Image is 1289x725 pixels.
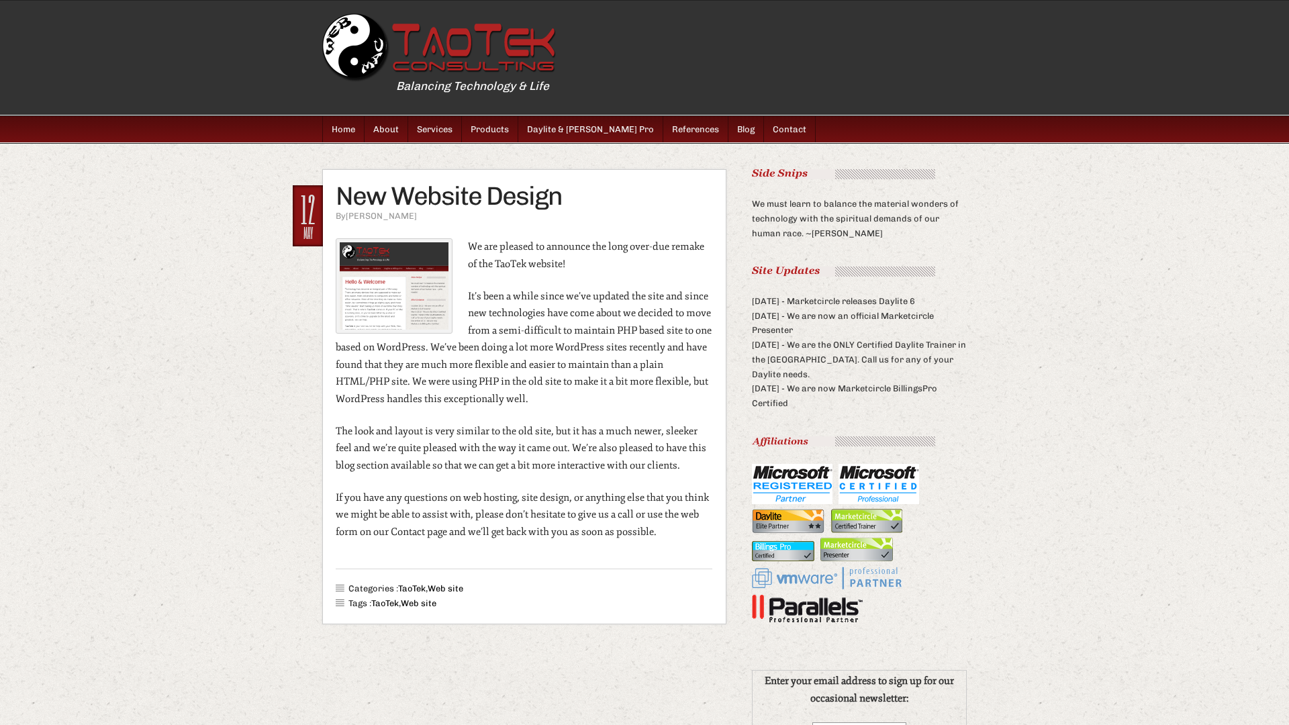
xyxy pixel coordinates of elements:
img: VMWare Professional Partner [752,565,903,590]
img: Microsoft Certified Professional [839,464,919,504]
a: Home [323,116,365,142]
div: Tags : , [336,596,463,611]
div: By [336,209,712,224]
div: [DATE] - Marketcircle releases Daylite 6 [DATE] - We are now an official Marketcircle Presenter [... [752,267,967,411]
img: Marketcircle Certified Trainer [830,509,902,533]
label: Enter your email address to sign up for our occasional newsletter: [765,675,954,705]
p: The look and layout is very similar to the old site, but it has a much newer, sleeker feel and we... [336,423,712,475]
img: Microsoft Registered Partner [752,464,832,504]
a: References [663,116,728,142]
p: If you have any questions on web hosting, site design, or anything else that you think we might b... [336,489,712,541]
a: Web site [428,583,463,593]
img: TT1_header_siteupdates [752,267,935,277]
a: About [365,116,408,142]
p: Balancing Technology & Life [396,77,1041,96]
a: Blog [728,116,764,142]
img: Marketcircle Presenter [820,538,893,561]
img: Daylite Elite Partner [752,509,824,533]
img: TT1_header_affiliations [752,436,935,446]
div: Categories : , [336,581,463,596]
a: Products [462,116,518,142]
a: [DOMAIN_NAME] [322,13,557,83]
h1: New Website Design [336,183,712,209]
span: 12 [299,192,316,226]
img: New TTC Website Thumbnail [336,238,452,334]
a: Contact [764,116,816,142]
a: Daylite & [PERSON_NAME] Pro [518,116,663,142]
img: Parallels Professional Partner [752,595,863,625]
p: It’s been a while since we’ve updated the site and since new technologies have come about we deci... [336,288,712,408]
a: Web site [401,598,436,608]
a: TaoTek [371,598,399,608]
a: [PERSON_NAME] [346,211,417,221]
div: We must learn to balance the material wonders of technology with the spiritual demands of our hum... [752,169,967,240]
img: BillingsPro Certified [752,541,814,561]
span: May [299,226,316,240]
p: We are pleased to announce the long over-due remake of the TaoTek website! [336,238,712,273]
img: TT1_header_sidesnips [752,169,935,179]
a: TaoTek [398,583,426,593]
a: Services [408,116,462,142]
